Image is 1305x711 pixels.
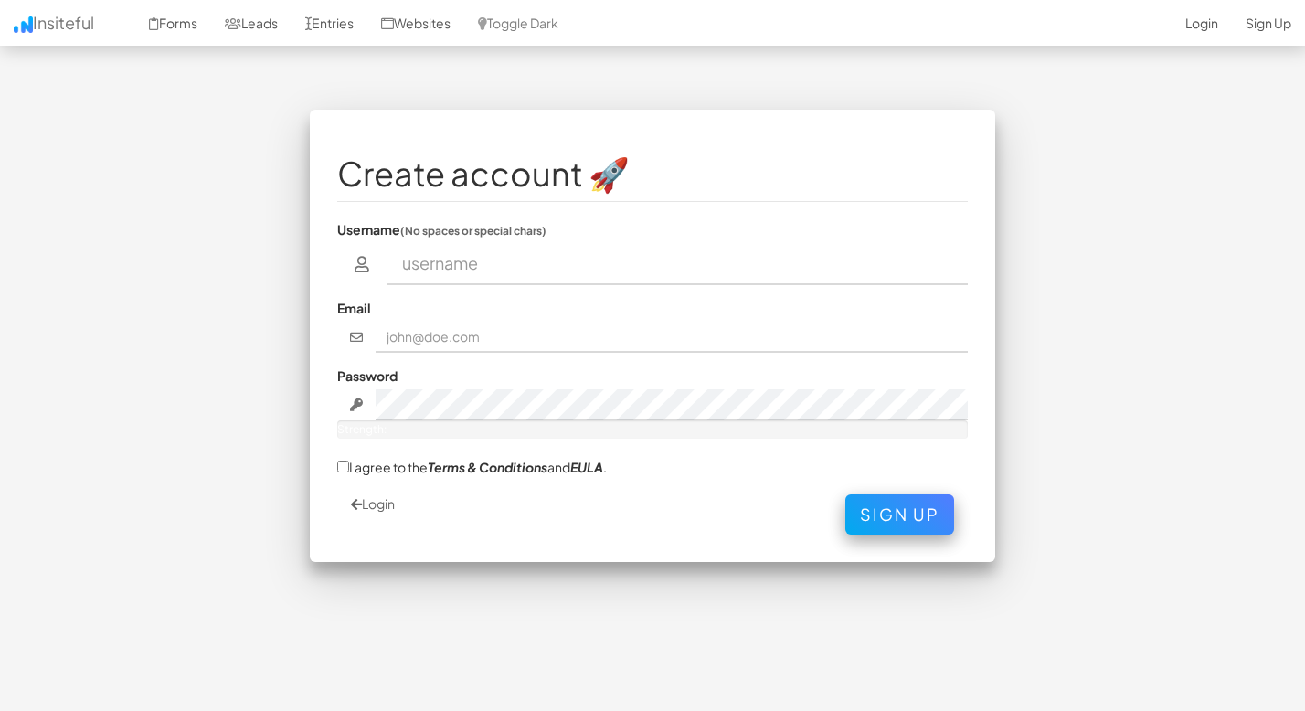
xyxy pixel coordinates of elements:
[845,494,954,535] button: Sign Up
[351,495,395,512] a: Login
[14,16,33,33] img: icon.png
[337,366,398,385] label: Password
[337,461,349,472] input: I agree to theTerms & ConditionsandEULA.
[337,457,607,476] label: I agree to the and .
[337,155,968,192] h1: Create account 🚀
[337,299,371,317] label: Email
[337,220,546,239] label: Username
[376,322,969,353] input: john@doe.com
[570,459,603,475] a: EULA
[387,243,969,285] input: username
[400,224,546,238] small: (No spaces or special chars)
[428,459,547,475] a: Terms & Conditions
